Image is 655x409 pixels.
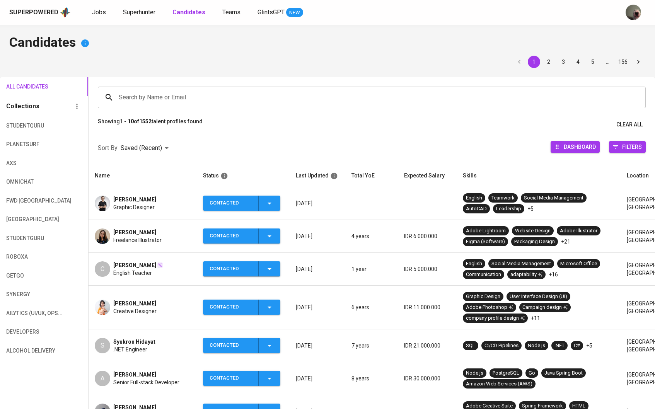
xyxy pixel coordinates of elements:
[622,141,642,152] span: Filters
[466,227,506,235] div: Adobe Lightroom
[351,342,392,349] p: 7 years
[551,141,600,153] button: Dashboard
[6,290,48,299] span: Synergy
[123,9,155,16] span: Superhunter
[404,265,450,273] p: IDR 5.000.000
[113,307,157,315] span: Creative Designer
[466,293,500,300] div: Graphic Design
[286,9,303,17] span: NEW
[512,56,646,68] nav: pagination navigation
[210,196,252,211] div: Contacted
[404,232,450,240] p: IDR 6.000.000
[496,205,521,213] div: Leadership
[210,261,252,276] div: Contacted
[89,165,197,187] th: Name
[6,196,48,206] span: FWD [GEOGRAPHIC_DATA]
[290,165,345,187] th: Last Updated
[6,158,48,168] span: AXS
[296,265,339,273] p: [DATE]
[95,261,110,277] div: C
[95,300,110,315] img: 84fb560981f8c370d276b947c2a02b2d.jpg
[121,141,171,155] div: Saved (Recent)
[157,262,163,268] img: magic_wand.svg
[210,300,252,315] div: Contacted
[560,227,597,235] div: Adobe Illustrator
[222,9,241,16] span: Teams
[258,8,303,17] a: GlintsGPT NEW
[632,56,645,68] button: Go to next page
[113,300,156,307] span: [PERSON_NAME]
[113,236,162,244] span: Freelance Illustrator
[296,303,339,311] p: [DATE]
[6,271,48,281] span: GetGo
[586,342,592,349] p: +5
[466,315,525,322] div: company profile design
[466,260,482,268] div: English
[210,228,252,244] div: Contacted
[404,342,450,349] p: IDR 21.000.000
[561,238,570,245] p: +21
[172,9,205,16] b: Candidates
[554,342,565,349] div: .NET
[6,252,48,262] span: Roboxa
[560,260,597,268] div: Microsoft Office
[113,203,155,211] span: Graphic Designer
[351,375,392,382] p: 8 years
[457,165,621,187] th: Skills
[139,118,152,124] b: 1552
[222,8,242,17] a: Teams
[6,140,48,149] span: PlanetSurf
[121,143,162,153] p: Saved (Recent)
[510,293,567,300] div: User Interface Design (UI)
[203,196,280,211] button: Contacted
[92,8,107,17] a: Jobs
[398,165,457,187] th: Expected Salary
[404,375,450,382] p: IDR 30.000.000
[98,118,203,132] p: Showing of talent profiles found
[351,232,392,240] p: 4 years
[6,101,39,112] h6: Collections
[6,327,48,337] span: Developers
[404,303,450,311] p: IDR 11.000.000
[515,227,551,235] div: Website Design
[203,261,280,276] button: Contacted
[466,342,475,349] div: SQL
[351,265,392,273] p: 1 year
[123,8,157,17] a: Superhunter
[542,56,555,68] button: Go to page 2
[609,141,646,153] button: Filters
[113,338,155,346] span: Syukron Hidayat
[6,82,48,92] span: All Candidates
[587,56,599,68] button: Go to page 5
[60,7,70,18] img: app logo
[95,371,110,386] div: A
[529,370,535,377] div: Go
[6,121,48,131] span: StudentGuru
[491,260,551,268] div: Social Media Management
[197,165,290,187] th: Status
[296,199,339,207] p: [DATE]
[210,338,252,353] div: Contacted
[92,9,106,16] span: Jobs
[113,378,179,386] span: Senior Full-stack Developer
[616,120,643,130] span: Clear All
[564,141,596,152] span: Dashboard
[466,380,532,388] div: Amazon Web Services (AWS)
[466,205,487,213] div: AutoCAD
[296,232,339,240] p: [DATE]
[203,300,280,315] button: Contacted
[95,196,110,211] img: 77c324ad3f4b5e7239d1478114c724c8.jpg
[9,34,646,53] h4: Candidates
[113,261,156,269] span: [PERSON_NAME]
[210,371,252,386] div: Contacted
[6,346,48,356] span: Alcohol Delivery
[95,338,110,353] div: S
[522,304,568,311] div: Campaign design
[574,342,580,349] div: C#
[203,338,280,353] button: Contacted
[557,56,570,68] button: Go to page 3
[466,194,482,202] div: English
[113,346,147,353] span: .NET Engineer
[572,56,584,68] button: Go to page 4
[113,196,156,203] span: [PERSON_NAME]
